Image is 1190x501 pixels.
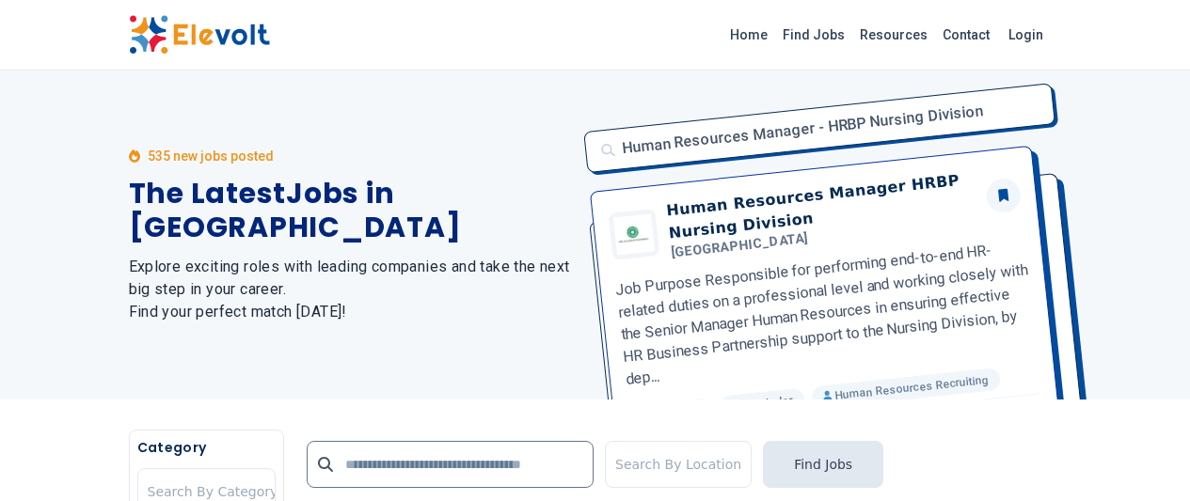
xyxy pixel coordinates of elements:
[129,177,573,244] h1: The Latest Jobs in [GEOGRAPHIC_DATA]
[148,147,274,165] p: 535 new jobs posted
[763,441,883,488] button: Find Jobs
[722,20,775,50] a: Home
[852,20,935,50] a: Resources
[129,15,270,55] img: Elevolt
[129,256,573,323] h2: Explore exciting roles with leading companies and take the next big step in your career. Find you...
[935,20,997,50] a: Contact
[997,16,1055,54] a: Login
[137,438,276,457] h5: Category
[775,20,852,50] a: Find Jobs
